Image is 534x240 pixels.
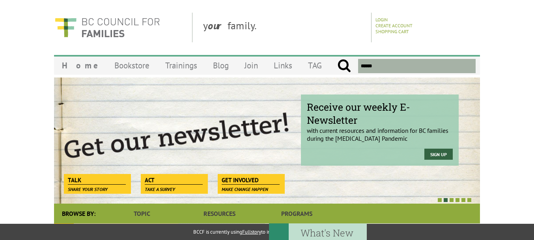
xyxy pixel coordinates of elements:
[64,174,130,185] a: Talk Share your story
[157,56,205,75] a: Trainings
[106,56,157,75] a: Bookstore
[145,186,175,192] span: Take a survey
[205,56,237,75] a: Blog
[68,176,126,185] span: Talk
[337,59,351,73] input: Submit
[375,28,409,34] a: Shopping Cart
[222,186,268,192] span: Make change happen
[54,204,103,223] div: Browse By:
[145,176,203,185] span: Act
[181,204,258,223] a: Resources
[141,174,207,185] a: Act Take a survey
[103,204,181,223] a: Topic
[300,56,330,75] a: TAG
[68,186,108,192] span: Share your story
[197,13,372,42] div: y family.
[242,229,261,235] a: Fullstory
[218,174,284,185] a: Get Involved Make change happen
[266,56,300,75] a: Links
[208,19,228,32] strong: our
[54,13,161,42] img: BC Council for FAMILIES
[237,56,266,75] a: Join
[54,56,106,75] a: Home
[258,204,336,223] a: Programs
[222,176,280,185] span: Get Involved
[375,23,413,28] a: Create Account
[424,149,453,160] a: Sign Up
[375,17,388,23] a: Login
[307,100,453,127] span: Receive our weekly E-Newsletter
